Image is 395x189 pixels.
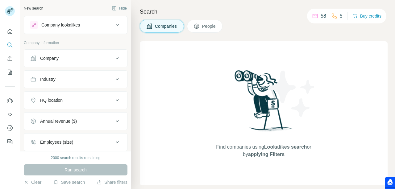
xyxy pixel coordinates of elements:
[40,55,59,61] div: Company
[340,12,343,20] p: 5
[40,76,56,82] div: Industry
[53,179,85,185] button: Save search
[40,118,77,124] div: Annual revenue ($)
[5,26,15,37] button: Quick start
[51,155,101,161] div: 2000 search results remaining
[40,97,63,103] div: HQ location
[97,179,127,185] button: Share filters
[202,23,216,29] span: People
[24,114,127,129] button: Annual revenue ($)
[24,179,41,185] button: Clear
[5,67,15,78] button: My lists
[5,95,15,106] button: Use Surfe on LinkedIn
[264,66,319,121] img: Surfe Illustration - Stars
[155,23,177,29] span: Companies
[41,22,80,28] div: Company lookalikes
[5,122,15,134] button: Dashboard
[24,72,127,87] button: Industry
[214,143,313,158] span: Find companies using or by
[24,18,127,32] button: Company lookalikes
[5,39,15,51] button: Search
[353,12,381,20] button: Buy credits
[24,6,43,11] div: New search
[232,68,296,137] img: Surfe Illustration - Woman searching with binoculars
[24,51,127,66] button: Company
[24,93,127,108] button: HQ location
[24,135,127,150] button: Employees (size)
[40,139,73,145] div: Employees (size)
[5,109,15,120] button: Use Surfe API
[264,144,307,150] span: Lookalikes search
[140,7,388,16] h4: Search
[24,40,127,46] p: Company information
[321,12,326,20] p: 58
[107,4,131,13] button: Hide
[248,152,285,157] span: applying Filters
[5,53,15,64] button: Enrich CSV
[5,136,15,147] button: Feedback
